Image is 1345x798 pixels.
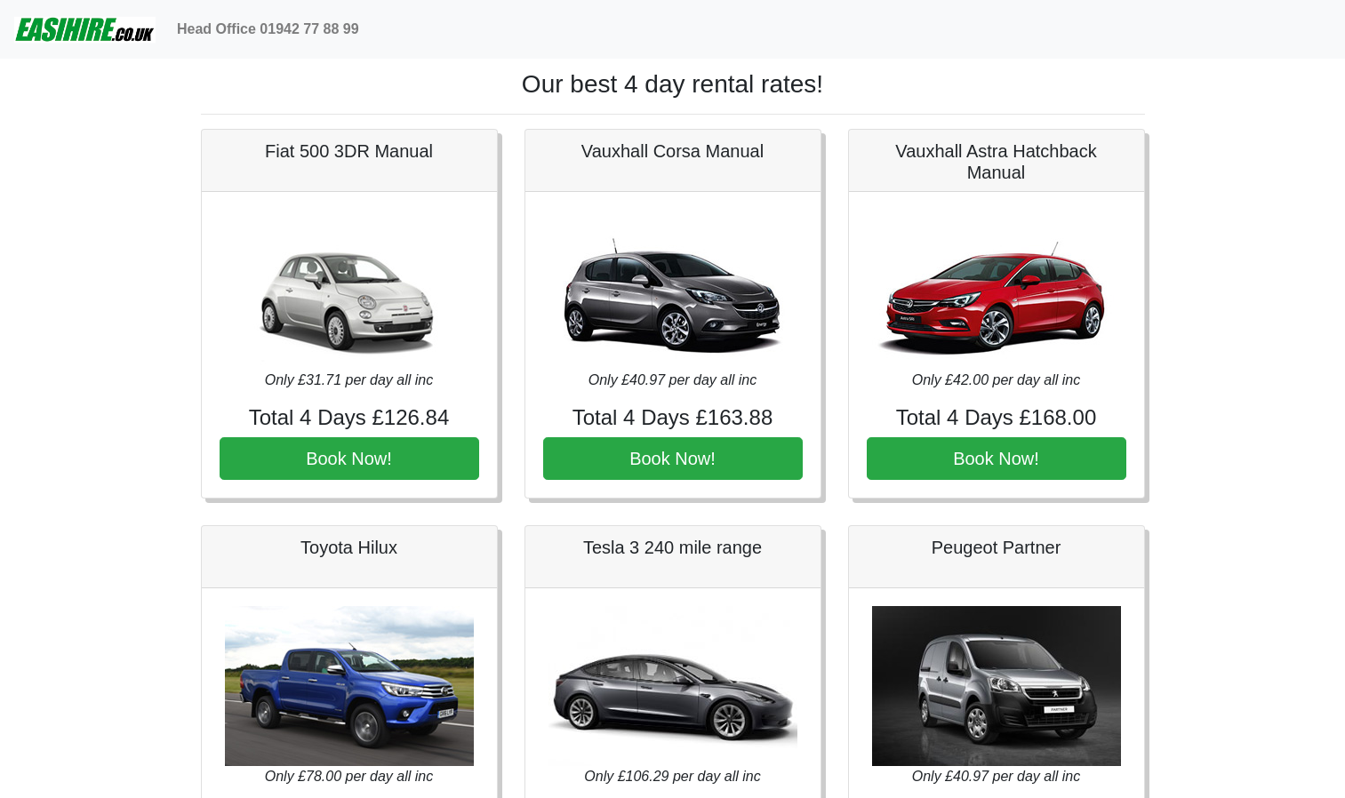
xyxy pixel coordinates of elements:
[543,437,803,480] button: Book Now!
[872,606,1121,766] img: Peugeot Partner
[543,537,803,558] h5: Tesla 3 240 mile range
[584,769,760,784] i: Only £106.29 per day all inc
[14,12,156,47] img: easihire_logo_small.png
[177,21,359,36] b: Head Office 01942 77 88 99
[588,372,757,387] i: Only £40.97 per day all inc
[867,140,1126,183] h5: Vauxhall Astra Hatchback Manual
[872,210,1121,370] img: Vauxhall Astra Hatchback Manual
[265,769,433,784] i: Only £78.00 per day all inc
[265,372,433,387] i: Only £31.71 per day all inc
[867,537,1126,558] h5: Peugeot Partner
[225,606,474,766] img: Toyota Hilux
[912,769,1080,784] i: Only £40.97 per day all inc
[867,437,1126,480] button: Book Now!
[220,140,479,162] h5: Fiat 500 3DR Manual
[867,405,1126,431] h4: Total 4 Days £168.00
[543,140,803,162] h5: Vauxhall Corsa Manual
[548,210,797,370] img: Vauxhall Corsa Manual
[220,537,479,558] h5: Toyota Hilux
[225,210,474,370] img: Fiat 500 3DR Manual
[220,405,479,431] h4: Total 4 Days £126.84
[548,606,797,766] img: Tesla 3 240 mile range
[543,405,803,431] h4: Total 4 Days £163.88
[220,437,479,480] button: Book Now!
[912,372,1080,387] i: Only £42.00 per day all inc
[201,69,1145,100] h1: Our best 4 day rental rates!
[170,12,366,47] a: Head Office 01942 77 88 99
